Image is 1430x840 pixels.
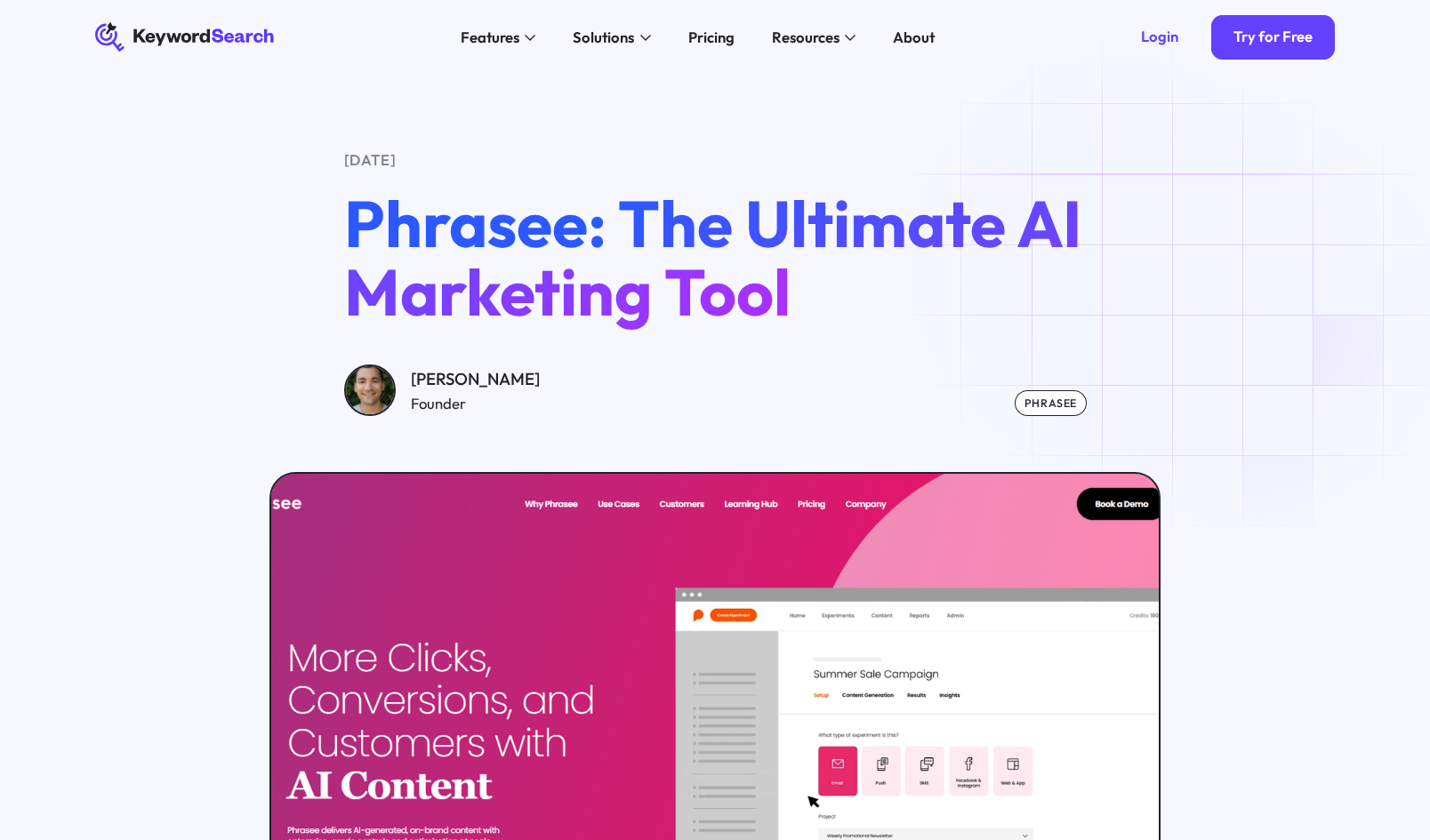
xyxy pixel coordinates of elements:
[1015,390,1086,416] div: Phrasee
[411,392,540,414] div: Founder
[344,182,1081,332] span: Phrasee: The Ultimate AI Marketing Tool
[772,26,840,48] div: Resources
[677,22,745,52] a: Pricing
[893,26,935,48] div: About
[573,26,634,48] div: Solutions
[1233,28,1313,46] div: Try for Free
[411,366,540,392] div: [PERSON_NAME]
[1211,15,1335,60] a: Try for Free
[344,148,1087,171] div: [DATE]
[688,26,735,48] div: Pricing
[461,26,519,48] div: Features
[882,22,946,52] a: About
[1119,15,1201,60] a: Login
[1141,28,1178,46] div: Login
